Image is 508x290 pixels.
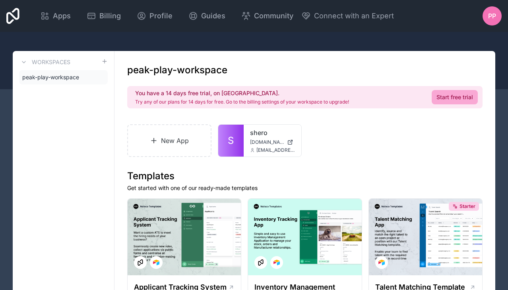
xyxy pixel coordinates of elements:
[314,10,394,22] span: Connect with an Expert
[378,259,385,266] img: Airtable Logo
[135,89,349,97] h2: You have a 14 days free trial, on [GEOGRAPHIC_DATA].
[153,259,159,266] img: Airtable Logo
[488,11,496,21] span: PP
[250,139,284,145] span: [DOMAIN_NAME]
[127,184,483,192] p: Get started with one of our ready-made templates
[201,10,225,22] span: Guides
[80,7,127,25] a: Billing
[127,124,211,157] a: New App
[250,128,295,137] a: shero
[460,203,475,210] span: Starter
[273,259,280,266] img: Airtable Logo
[228,134,234,147] span: S
[19,70,108,84] a: peak-play-workspace
[99,10,121,22] span: Billing
[182,7,232,25] a: Guides
[149,10,173,22] span: Profile
[256,147,295,153] span: [EMAIL_ADDRESS][DOMAIN_NAME]
[127,64,227,76] h1: peak-play-workspace
[250,139,295,145] a: [DOMAIN_NAME]
[301,10,394,22] button: Connect with an Expert
[19,57,70,67] a: Workspaces
[32,58,70,66] h3: Workspaces
[218,125,244,157] a: S
[53,10,71,22] span: Apps
[34,7,77,25] a: Apps
[254,10,293,22] span: Community
[235,7,300,25] a: Community
[135,99,349,105] p: Try any of our plans for 14 days for free. Go to the billing settings of your workspace to upgrade!
[22,73,79,81] span: peak-play-workspace
[127,170,483,182] h1: Templates
[130,7,179,25] a: Profile
[432,90,478,104] a: Start free trial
